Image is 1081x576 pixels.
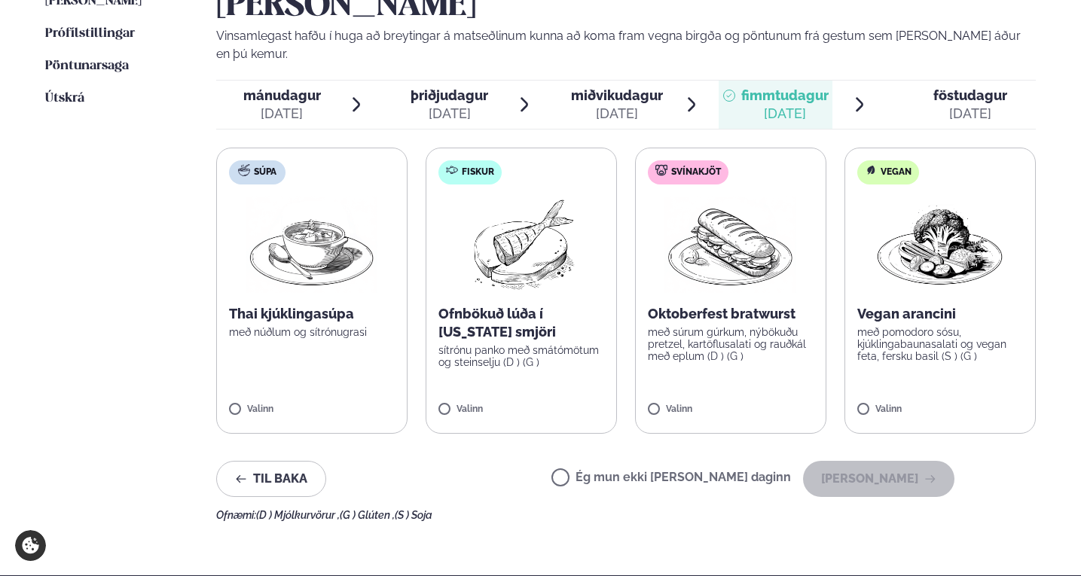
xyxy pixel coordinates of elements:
[45,57,129,75] a: Pöntunarsaga
[256,509,340,521] span: (D ) Mjólkurvörur ,
[454,197,588,293] img: Fish.png
[664,197,797,293] img: Panini.png
[741,105,829,123] div: [DATE]
[340,509,395,521] span: (G ) Glúten ,
[45,27,135,40] span: Prófílstillingar
[229,326,395,338] p: með núðlum og sítrónugrasi
[446,164,458,176] img: fish.svg
[881,166,912,178] span: Vegan
[648,326,814,362] p: með súrum gúrkum, nýbökuðu pretzel, kartöflusalati og rauðkál með eplum (D ) (G )
[216,509,1037,521] div: Ofnæmi:
[45,92,84,105] span: Útskrá
[933,105,1007,123] div: [DATE]
[411,105,488,123] div: [DATE]
[438,344,604,368] p: sítrónu panko með smátómötum og steinselju (D ) (G )
[45,25,135,43] a: Prófílstillingar
[411,87,488,103] span: þriðjudagur
[462,166,494,178] span: Fiskur
[254,166,276,178] span: Súpa
[874,197,1006,293] img: Vegan.png
[571,105,663,123] div: [DATE]
[648,305,814,323] p: Oktoberfest bratwurst
[857,326,1023,362] p: með pomodoro sósu, kjúklingabaunasalati og vegan feta, fersku basil (S ) (G )
[571,87,663,103] span: miðvikudagur
[741,87,829,103] span: fimmtudagur
[655,164,667,176] img: pork.svg
[246,197,378,293] img: Soup.png
[216,461,326,497] button: Til baka
[229,305,395,323] p: Thai kjúklingasúpa
[45,59,129,72] span: Pöntunarsaga
[865,164,877,176] img: Vegan.svg
[238,164,250,176] img: soup.svg
[803,461,954,497] button: [PERSON_NAME]
[395,509,432,521] span: (S ) Soja
[671,166,721,178] span: Svínakjöt
[216,27,1037,63] p: Vinsamlegast hafðu í huga að breytingar á matseðlinum kunna að koma fram vegna birgða og pöntunum...
[438,305,604,341] p: Ofnbökuð lúða í [US_STATE] smjöri
[45,90,84,108] a: Útskrá
[857,305,1023,323] p: Vegan arancini
[243,87,321,103] span: mánudagur
[243,105,321,123] div: [DATE]
[933,87,1007,103] span: föstudagur
[15,530,46,561] a: Cookie settings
